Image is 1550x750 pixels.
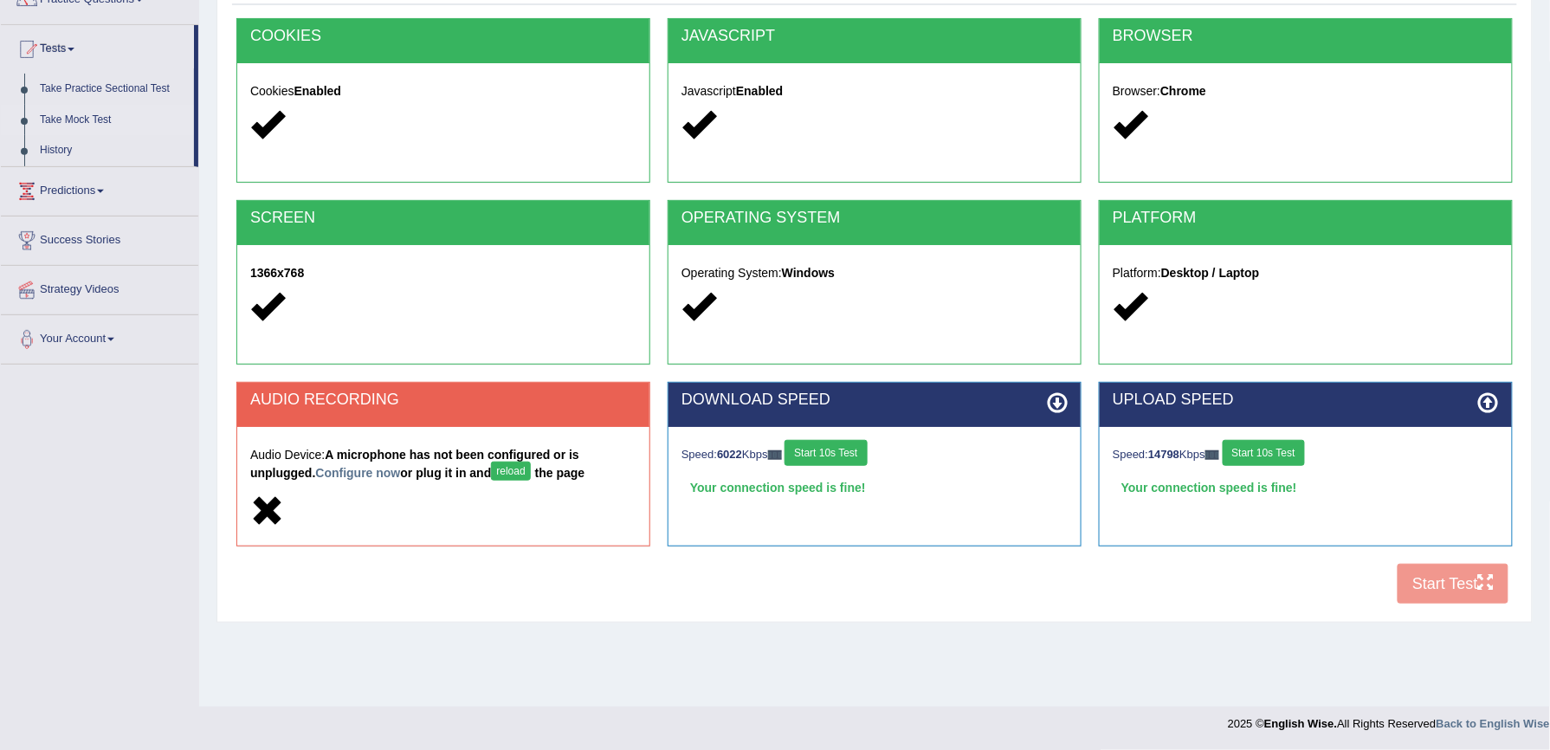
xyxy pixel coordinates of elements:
[32,135,194,166] a: History
[681,28,1068,45] h2: JAVASCRIPT
[768,450,782,460] img: ajax-loader-fb-connection.gif
[1113,440,1499,470] div: Speed: Kbps
[681,210,1068,227] h2: OPERATING SYSTEM
[250,210,636,227] h2: SCREEN
[294,84,341,98] strong: Enabled
[250,28,636,45] h2: COOKIES
[1113,475,1499,501] div: Your connection speed is fine!
[250,449,636,485] h5: Audio Device:
[250,391,636,409] h2: AUDIO RECORDING
[1113,391,1499,409] h2: UPLOAD SPEED
[681,475,1068,501] div: Your connection speed is fine!
[1160,84,1206,98] strong: Chrome
[1,315,198,359] a: Your Account
[1161,266,1260,280] strong: Desktop / Laptop
[315,466,400,480] a: Configure now
[782,266,835,280] strong: Windows
[1223,440,1305,466] button: Start 10s Test
[1437,717,1550,730] a: Back to English Wise
[717,448,742,461] strong: 6022
[491,462,530,481] button: reload
[736,84,783,98] strong: Enabled
[1113,210,1499,227] h2: PLATFORM
[681,267,1068,280] h5: Operating System:
[250,266,304,280] strong: 1366x768
[1205,450,1219,460] img: ajax-loader-fb-connection.gif
[1148,448,1179,461] strong: 14798
[681,391,1068,409] h2: DOWNLOAD SPEED
[785,440,867,466] button: Start 10s Test
[1113,28,1499,45] h2: BROWSER
[1,167,198,210] a: Predictions
[1113,85,1499,98] h5: Browser:
[1,217,198,260] a: Success Stories
[1,266,198,309] a: Strategy Videos
[1264,717,1337,730] strong: English Wise.
[250,448,584,480] strong: A microphone has not been configured or is unplugged. or plug it in and the page
[1228,707,1550,732] div: 2025 © All Rights Reserved
[681,440,1068,470] div: Speed: Kbps
[32,105,194,136] a: Take Mock Test
[32,74,194,105] a: Take Practice Sectional Test
[681,85,1068,98] h5: Javascript
[1,25,194,68] a: Tests
[250,85,636,98] h5: Cookies
[1113,267,1499,280] h5: Platform:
